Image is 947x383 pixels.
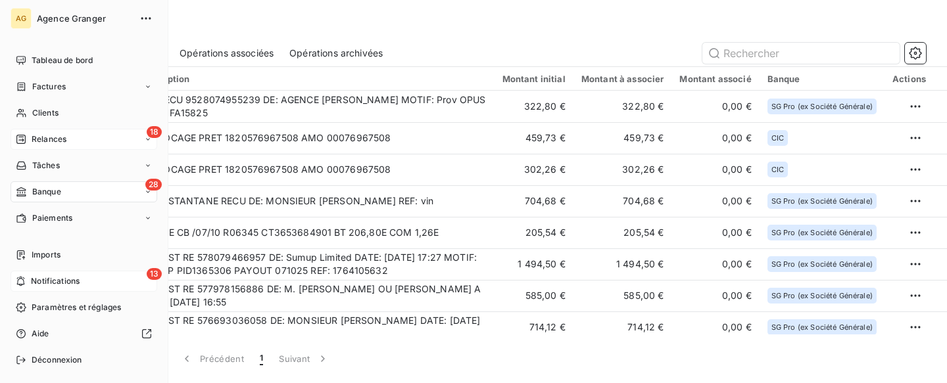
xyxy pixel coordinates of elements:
[502,74,566,84] div: Montant initial
[671,217,759,248] td: 0,00 €
[771,166,784,173] span: CIC
[32,160,60,171] span: Tâches
[771,102,873,110] span: SG Pro (ex Société Générale)
[671,248,759,280] td: 0,00 €
[495,280,573,311] td: 585,00 €
[495,185,573,217] td: 704,68 €
[271,345,337,372] button: Suivant
[260,352,263,365] span: 1
[132,217,495,248] td: REMISE CB /07/10 R06345 CT3653684901 BT 206,80E COM 1,26E
[902,338,934,370] iframe: Intercom live chat
[32,354,82,366] span: Déconnexion
[771,197,873,205] span: SG Pro (ex Société Générale)
[132,122,495,154] td: DEBLOCAGE PRET 1820576967508 AMO 00076967508
[147,126,162,138] span: 18
[495,311,573,343] td: 714,12 €
[671,311,759,343] td: 0,00 €
[32,186,61,198] span: Banque
[252,345,271,372] button: 1
[31,275,80,287] span: Notifications
[132,311,495,343] td: VIR INST RE 576693036058 DE: MONSIEUR [PERSON_NAME] DATE: [DATE] 14:25
[671,185,759,217] td: 0,00 €
[11,8,32,29] div: AG
[132,280,495,311] td: VIR INST RE 577978156886 DE: M. [PERSON_NAME] OU [PERSON_NAME] A DATE: [DATE] 16:55
[771,134,784,142] span: CIC
[671,280,759,311] td: 0,00 €
[32,249,61,261] span: Imports
[132,185,495,217] td: VIR INSTANTANE RECU DE: MONSIEUR [PERSON_NAME] REF: vin
[32,133,66,145] span: Relances
[573,280,672,311] td: 585,00 €
[32,81,66,93] span: Factures
[573,248,672,280] td: 1 494,50 €
[132,91,495,122] td: VIR RECU 9528074955239 DE: AGENCE [PERSON_NAME] MOTIF: Prov OPUS ONE - FA15825
[671,154,759,185] td: 0,00 €
[32,55,93,66] span: Tableau de bord
[495,91,573,122] td: 322,80 €
[32,328,49,340] span: Aide
[767,74,877,84] div: Banque
[11,323,157,344] a: Aide
[140,74,487,84] div: Description
[32,107,59,119] span: Clients
[671,122,759,154] td: 0,00 €
[771,229,873,237] span: SG Pro (ex Société Générale)
[892,74,926,84] div: Actions
[771,292,873,300] span: SG Pro (ex Société Générale)
[32,212,72,224] span: Paiements
[495,122,573,154] td: 459,73 €
[702,43,900,64] input: Rechercher
[180,47,274,60] span: Opérations associées
[147,268,162,280] span: 13
[573,91,672,122] td: 322,80 €
[32,302,121,313] span: Paramètres et réglages
[573,311,672,343] td: 714,12 €
[573,122,672,154] td: 459,73 €
[771,260,873,268] span: SG Pro (ex Société Générale)
[671,91,759,122] td: 0,00 €
[679,74,751,84] div: Montant associé
[581,74,664,84] div: Montant à associer
[573,185,672,217] td: 704,68 €
[172,345,252,372] button: Précédent
[132,248,495,280] td: VIR INST RE 578079466957 DE: Sumup Limited DATE: [DATE] 17:27 MOTIF: SUMUP PID1365306 PAYOUT 0710...
[495,154,573,185] td: 302,26 €
[145,179,162,191] span: 28
[573,217,672,248] td: 205,54 €
[573,154,672,185] td: 302,26 €
[495,217,573,248] td: 205,54 €
[37,13,132,24] span: Agence Granger
[771,323,873,331] span: SG Pro (ex Société Générale)
[495,248,573,280] td: 1 494,50 €
[132,154,495,185] td: DEBLOCAGE PRET 1820576967508 AMO 00076967508
[289,47,383,60] span: Opérations archivées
